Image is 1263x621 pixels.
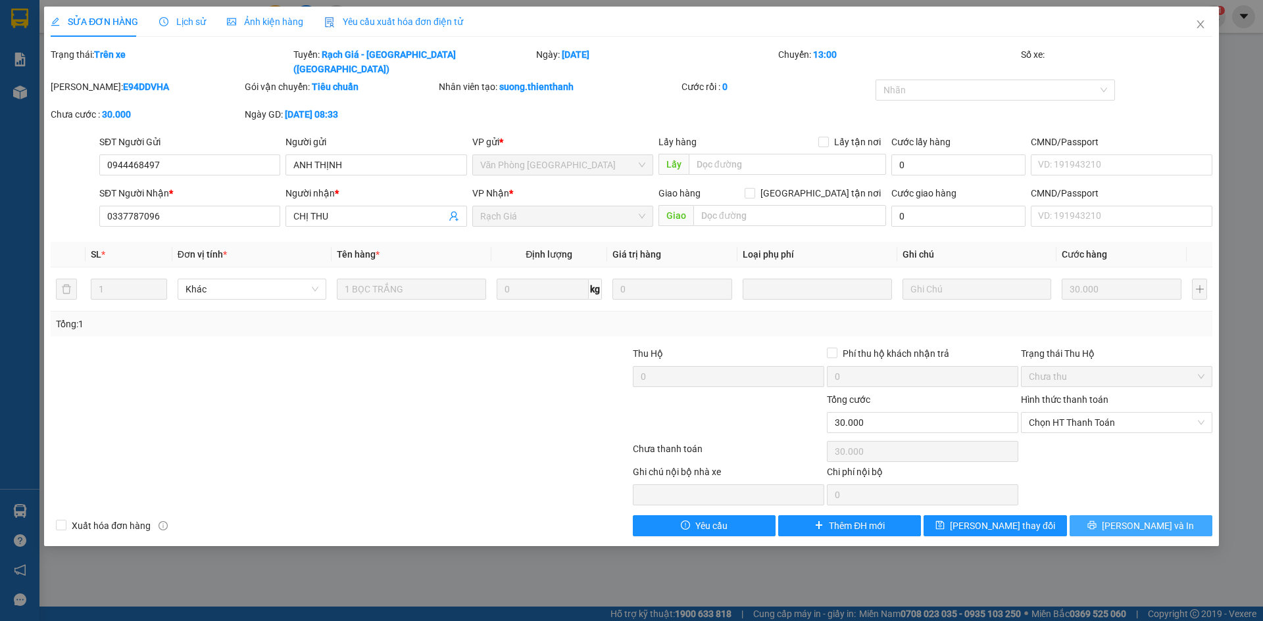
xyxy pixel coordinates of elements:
span: Thêm ĐH mới [829,518,885,533]
span: printer [1087,520,1097,531]
span: info-circle [159,521,168,530]
span: [GEOGRAPHIC_DATA] tận nơi [755,186,886,200]
label: Cước lấy hàng [891,137,951,147]
div: Tổng: 1 [56,317,487,331]
span: Cước hàng [1062,249,1107,260]
span: Chưa thu [1029,367,1204,386]
label: Hình thức thanh toán [1021,394,1108,405]
span: Thu Hộ [633,348,663,359]
input: 0 [1062,279,1181,300]
div: Chưa cước : [51,107,242,122]
div: Chưa thanh toán [631,442,826,465]
span: Văn Phòng Vĩnh Thuận [480,155,645,175]
button: exclamation-circleYêu cầu [633,515,776,536]
img: icon [324,17,335,28]
button: save[PERSON_NAME] thay đổi [924,515,1066,536]
span: Khác [186,279,318,299]
div: Trạng thái: [49,47,292,76]
div: Ngày GD: [245,107,436,122]
button: Close [1182,7,1219,43]
th: Loại phụ phí [737,242,897,267]
div: Người nhận [285,186,466,200]
span: clock-circle [159,17,168,26]
span: close [1195,19,1206,30]
span: Tên hàng [337,249,380,260]
b: [DATE] 08:33 [285,109,338,120]
span: Lấy tận nơi [829,135,886,149]
b: [DATE] [562,49,589,60]
input: Cước giao hàng [891,206,1026,227]
button: delete [56,279,77,300]
input: 0 [612,279,732,300]
span: Đơn vị tính [178,249,227,260]
input: Ghi Chú [903,279,1051,300]
button: printer[PERSON_NAME] và In [1070,515,1212,536]
span: Ảnh kiện hàng [227,16,303,27]
div: CMND/Passport [1031,186,1212,200]
div: CMND/Passport [1031,135,1212,149]
span: Lấy [658,154,689,175]
span: exclamation-circle [681,520,690,531]
span: Yêu cầu xuất hóa đơn điện tử [324,16,463,27]
input: VD: Bàn, Ghế [337,279,485,300]
span: Lấy hàng [658,137,697,147]
th: Ghi chú [897,242,1056,267]
div: Ghi chú nội bộ nhà xe [633,465,824,484]
button: plusThêm ĐH mới [778,515,921,536]
span: user-add [449,211,459,221]
div: Gói vận chuyển: [245,80,436,94]
div: Nhân viên tạo: [439,80,679,94]
span: Tổng cước [827,394,870,405]
b: 13:00 [813,49,837,60]
b: 30.000 [102,109,131,120]
div: SĐT Người Gửi [99,135,280,149]
div: [PERSON_NAME]: [51,80,242,94]
button: plus [1192,279,1206,300]
span: Rạch Giá [480,206,645,226]
span: edit [51,17,60,26]
div: Chi phí nội bộ [827,465,1018,484]
b: Trên xe [94,49,126,60]
span: Chọn HT Thanh Toán [1029,413,1204,432]
input: Dọc đường [693,205,886,226]
label: Cước giao hàng [891,188,956,198]
span: save [935,520,945,531]
div: SĐT Người Nhận [99,186,280,200]
span: plus [814,520,824,531]
b: 0 [722,81,728,92]
div: Tuyến: [292,47,535,76]
div: VP gửi [472,135,653,149]
span: VP Nhận [472,188,509,198]
div: Ngày: [535,47,778,76]
input: Dọc đường [689,154,886,175]
span: Giá trị hàng [612,249,661,260]
b: Tiêu chuẩn [312,81,359,92]
div: Số xe: [1020,47,1214,76]
b: Rạch Giá - [GEOGRAPHIC_DATA] ([GEOGRAPHIC_DATA]) [293,49,456,74]
span: Lịch sử [159,16,206,27]
div: Trạng thái Thu Hộ [1021,346,1212,361]
div: Cước rồi : [681,80,873,94]
span: Giao hàng [658,188,701,198]
span: picture [227,17,236,26]
span: SỬA ĐƠN HÀNG [51,16,138,27]
span: Định lượng [526,249,572,260]
div: Chuyến: [777,47,1020,76]
span: Giao [658,205,693,226]
span: Phí thu hộ khách nhận trả [837,346,954,361]
span: Xuất hóa đơn hàng [66,518,156,533]
span: SL [91,249,101,260]
span: [PERSON_NAME] và In [1102,518,1194,533]
span: kg [589,279,602,300]
b: E94DDVHA [123,81,169,92]
div: Người gửi [285,135,466,149]
b: suong.thienthanh [499,81,574,92]
input: Cước lấy hàng [891,154,1026,175]
span: Yêu cầu [695,518,728,533]
span: [PERSON_NAME] thay đổi [950,518,1055,533]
